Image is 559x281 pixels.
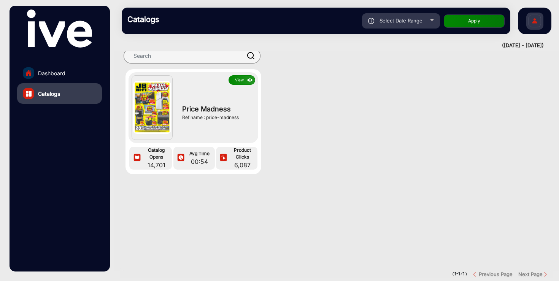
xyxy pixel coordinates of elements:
pre: ( / ) [452,271,467,278]
img: home [25,70,32,76]
button: Apply [444,14,505,28]
img: vmg-logo [27,10,92,48]
img: icon [246,76,254,84]
img: Sign%20Up.svg [527,9,543,35]
img: prodSearch.svg [247,52,255,59]
img: icon [133,154,141,162]
strong: 1 [463,271,465,276]
span: 6,087 [229,160,256,170]
span: Product Clicks [229,147,256,160]
span: Avg Time [186,150,213,157]
h3: Catalogs [127,15,234,24]
span: Catalog Opens [143,147,170,160]
span: Price Madness [182,104,251,114]
img: icon [176,154,185,162]
span: Select Date Range [380,17,422,24]
input: Search [124,48,260,64]
strong: Previous Page [479,271,513,277]
img: icon [368,18,375,24]
img: Price Madness [133,81,171,134]
span: Catalogs [38,90,60,98]
img: Next button [543,271,548,277]
span: Dashboard [38,69,65,77]
img: catalog [26,91,32,97]
span: 14,701 [143,160,170,170]
a: Catalogs [17,83,102,104]
a: Dashboard [17,63,102,83]
strong: Next Page [518,271,543,277]
div: ([DATE] - [DATE]) [114,42,544,49]
img: icon [219,154,228,162]
div: Ref name : price-madness [182,114,251,121]
span: 00:54 [186,157,213,166]
strong: 1-1 [454,271,460,276]
button: Viewicon [229,75,255,85]
img: previous button [473,271,479,277]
